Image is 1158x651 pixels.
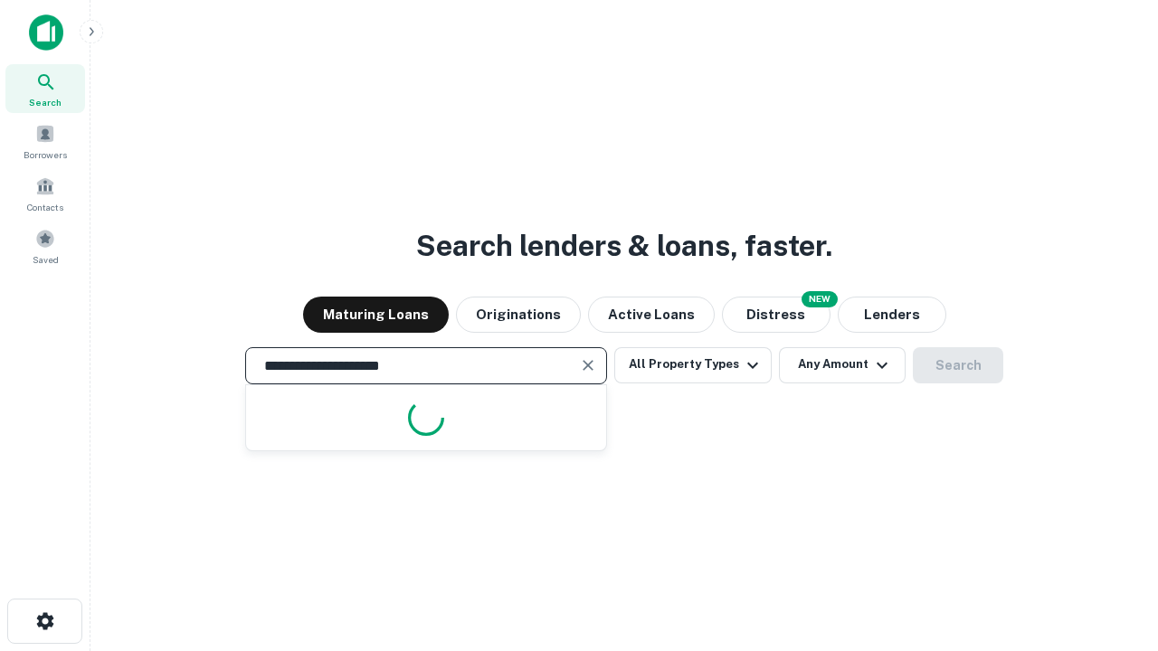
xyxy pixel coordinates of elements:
button: Lenders [838,297,946,333]
a: Search [5,64,85,113]
button: Originations [456,297,581,333]
span: Saved [33,252,59,267]
a: Saved [5,222,85,270]
h3: Search lenders & loans, faster. [416,224,832,268]
iframe: Chat Widget [1068,506,1158,593]
button: Active Loans [588,297,715,333]
a: Borrowers [5,117,85,165]
button: All Property Types [614,347,772,383]
span: Search [29,95,62,109]
div: NEW [802,291,838,307]
a: Contacts [5,169,85,218]
button: Maturing Loans [303,297,449,333]
img: capitalize-icon.png [29,14,63,51]
span: Borrowers [24,147,67,162]
span: Contacts [27,200,63,214]
button: Any Amount [779,347,906,383]
button: Clear [575,353,601,378]
button: Search distressed loans with lien and other non-mortgage details. [722,297,831,333]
